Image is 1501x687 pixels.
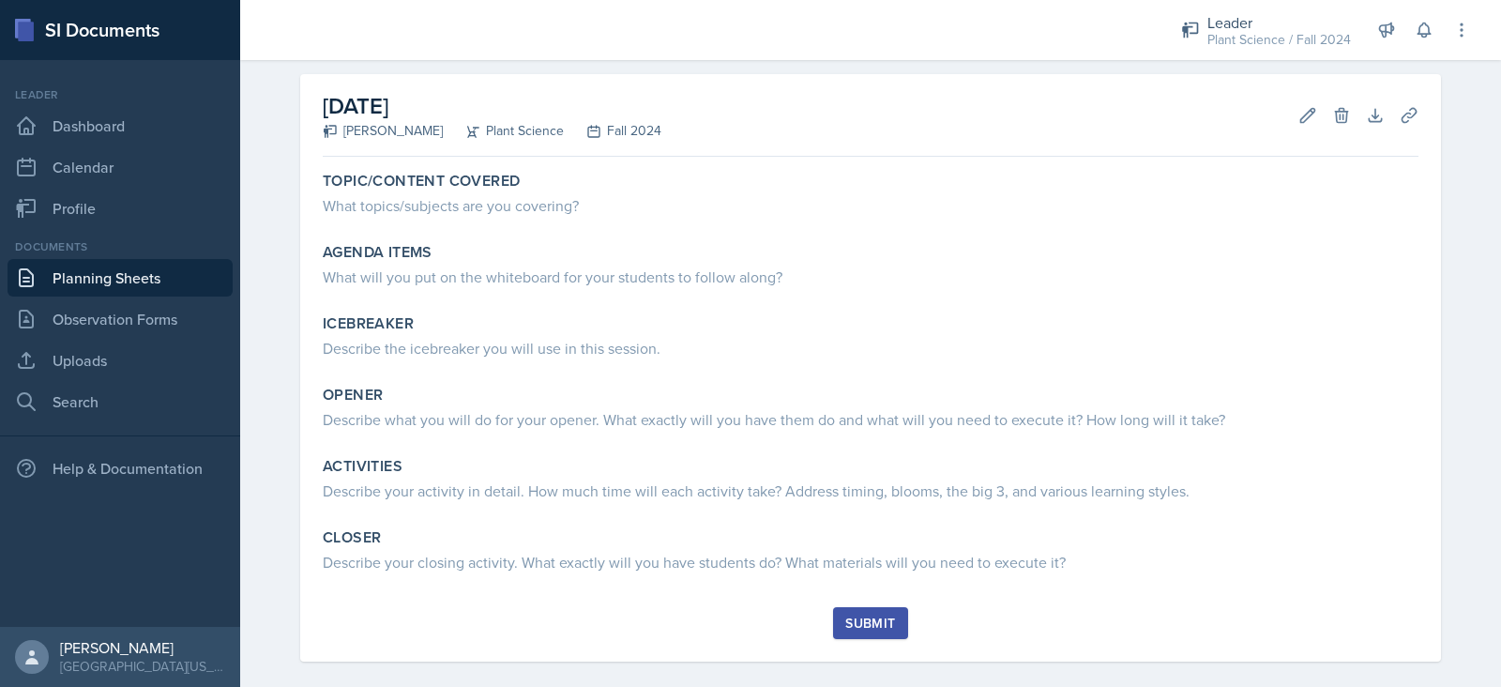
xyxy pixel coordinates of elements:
[8,450,233,487] div: Help & Documentation
[323,89,661,123] h2: [DATE]
[8,148,233,186] a: Calendar
[8,86,233,103] div: Leader
[8,342,233,379] a: Uploads
[323,386,383,405] label: Opener
[323,528,381,547] label: Closer
[8,238,233,255] div: Documents
[323,194,1418,217] div: What topics/subjects are you covering?
[564,121,661,141] div: Fall 2024
[8,383,233,420] a: Search
[323,337,1418,359] div: Describe the icebreaker you will use in this session.
[323,121,443,141] div: [PERSON_NAME]
[8,190,233,227] a: Profile
[323,314,414,333] label: Icebreaker
[8,300,233,338] a: Observation Forms
[323,172,520,191] label: Topic/Content Covered
[60,638,225,657] div: [PERSON_NAME]
[833,607,907,639] button: Submit
[323,266,1418,288] div: What will you put on the whiteboard for your students to follow along?
[323,551,1418,573] div: Describe your closing activity. What exactly will you have students do? What materials will you n...
[443,121,564,141] div: Plant Science
[1207,30,1351,50] div: Plant Science / Fall 2024
[8,259,233,297] a: Planning Sheets
[323,408,1418,431] div: Describe what you will do for your opener. What exactly will you have them do and what will you n...
[1207,11,1351,34] div: Leader
[8,107,233,145] a: Dashboard
[323,480,1418,502] div: Describe your activity in detail. How much time will each activity take? Address timing, blooms, ...
[60,657,225,676] div: [GEOGRAPHIC_DATA][US_STATE]
[323,243,432,262] label: Agenda items
[323,457,402,476] label: Activities
[845,616,895,631] div: Submit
